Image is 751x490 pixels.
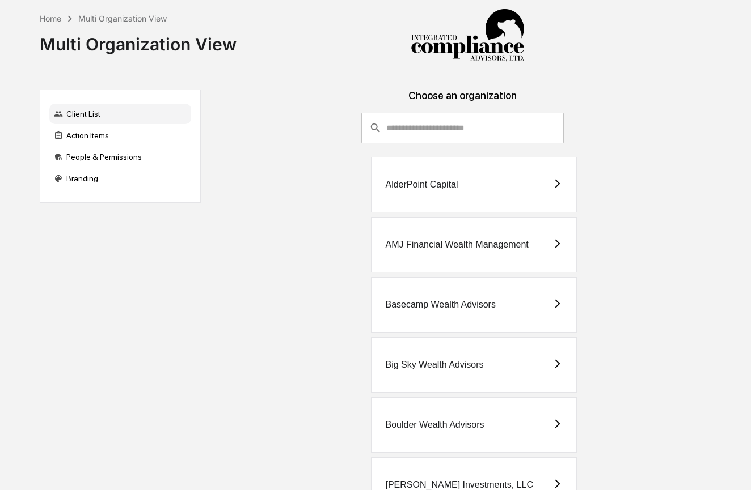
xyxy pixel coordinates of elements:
[49,147,191,167] div: People & Permissions
[49,168,191,189] div: Branding
[385,360,483,370] div: Big Sky Wealth Advisors
[385,420,484,430] div: Boulder Wealth Advisors
[385,300,495,310] div: Basecamp Wealth Advisors
[411,9,524,62] img: Integrated Compliance Advisors
[210,90,716,113] div: Choose an organization
[385,240,528,250] div: AMJ Financial Wealth Management
[385,180,458,190] div: AlderPoint Capital
[385,480,533,490] div: [PERSON_NAME] Investments, LLC
[361,113,564,143] div: consultant-dashboard__filter-organizations-search-bar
